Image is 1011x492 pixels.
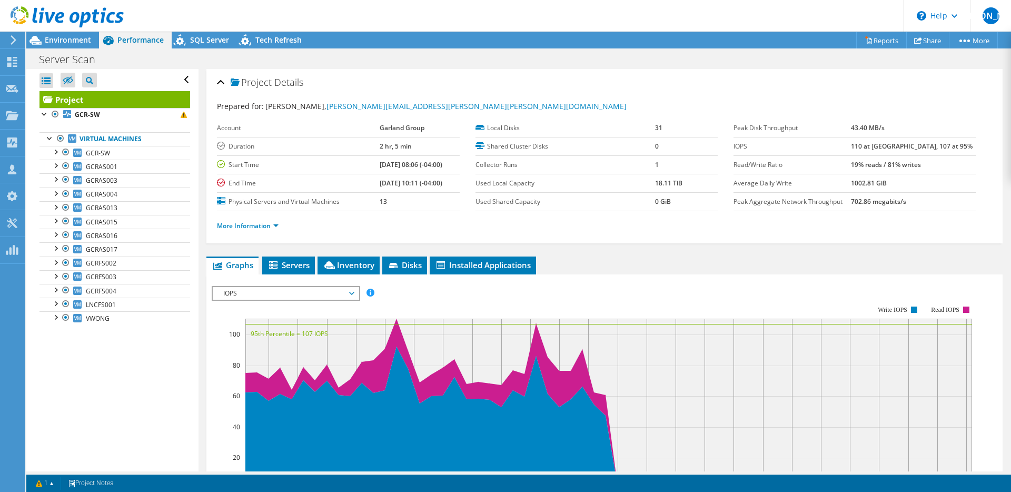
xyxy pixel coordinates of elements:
[851,197,906,206] b: 702.86 megabits/s
[380,179,442,188] b: [DATE] 10:11 (-04:00)
[435,260,531,270] span: Installed Applications
[231,77,272,88] span: Project
[86,300,116,309] span: LNCFS001
[255,35,302,45] span: Tech Refresh
[117,35,164,45] span: Performance
[61,477,121,490] a: Project Notes
[655,179,682,188] b: 18.11 TiB
[251,329,328,338] text: 95th Percentile = 107 IOPS
[75,110,100,119] b: GCR-SW
[655,197,671,206] b: 0 GiB
[39,270,190,284] a: GCRFS003
[39,242,190,256] a: GCRAS017
[39,201,190,215] a: GCRAS013
[86,149,110,158] span: GCR-SW
[39,215,190,229] a: GCRAS015
[39,311,190,325] a: VWONG
[475,160,655,170] label: Collector Runs
[217,160,380,170] label: Start Time
[190,35,229,45] span: SQL Server
[217,123,380,133] label: Account
[233,361,240,370] text: 80
[86,231,117,240] span: GCRAS016
[39,132,190,146] a: Virtual Machines
[906,32,949,48] a: Share
[233,453,240,462] text: 20
[475,196,655,207] label: Used Shared Capacity
[217,178,380,189] label: End Time
[39,108,190,122] a: GCR-SW
[931,306,960,313] text: Read IOPS
[380,160,442,169] b: [DATE] 08:06 (-04:00)
[86,287,116,296] span: GCRFS004
[217,221,279,230] a: More Information
[39,298,190,311] a: LNCFS001
[217,101,264,111] label: Prepared for:
[475,141,655,152] label: Shared Cluster Disks
[655,160,659,169] b: 1
[86,314,110,323] span: VWONG
[878,306,907,313] text: Write IOPS
[734,123,851,133] label: Peak Disk Throughput
[233,391,240,400] text: 60
[856,32,907,48] a: Reports
[45,35,91,45] span: Environment
[949,32,998,48] a: More
[39,188,190,201] a: GCRAS004
[655,123,662,132] b: 31
[39,146,190,160] a: GCR-SW
[380,142,412,151] b: 2 hr, 5 min
[86,218,117,227] span: GCRAS015
[655,142,659,151] b: 0
[265,101,627,111] span: [PERSON_NAME],
[86,203,117,212] span: GCRAS013
[28,477,61,490] a: 1
[86,245,117,254] span: GCRAS017
[217,196,380,207] label: Physical Servers and Virtual Machines
[388,260,422,270] span: Disks
[323,260,374,270] span: Inventory
[851,142,973,151] b: 110 at [GEOGRAPHIC_DATA], 107 at 95%
[475,123,655,133] label: Local Disks
[86,259,116,268] span: GCRFS002
[86,272,116,281] span: GCRFS003
[734,160,851,170] label: Read/Write Ratio
[39,91,190,108] a: Project
[851,179,887,188] b: 1002.81 GiB
[734,196,851,207] label: Peak Aggregate Network Throughput
[851,160,921,169] b: 19% reads / 81% writes
[86,162,117,171] span: GCRAS001
[86,176,117,185] span: GCRAS003
[274,76,303,88] span: Details
[851,123,885,132] b: 43.40 MB/s
[39,284,190,298] a: GCRFS004
[267,260,310,270] span: Servers
[218,287,353,300] span: IOPS
[380,123,424,132] b: Garland Group
[217,141,380,152] label: Duration
[734,141,851,152] label: IOPS
[983,7,999,24] span: [PERSON_NAME]
[39,173,190,187] a: GCRAS003
[39,160,190,173] a: GCRAS001
[229,330,240,339] text: 100
[233,422,240,431] text: 40
[34,54,112,65] h1: Server Scan
[380,197,387,206] b: 13
[39,257,190,270] a: GCRFS002
[734,178,851,189] label: Average Daily Write
[326,101,627,111] a: [PERSON_NAME][EMAIL_ADDRESS][PERSON_NAME][PERSON_NAME][DOMAIN_NAME]
[917,11,926,21] svg: \n
[39,229,190,242] a: GCRAS016
[86,190,117,199] span: GCRAS004
[475,178,655,189] label: Used Local Capacity
[212,260,253,270] span: Graphs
